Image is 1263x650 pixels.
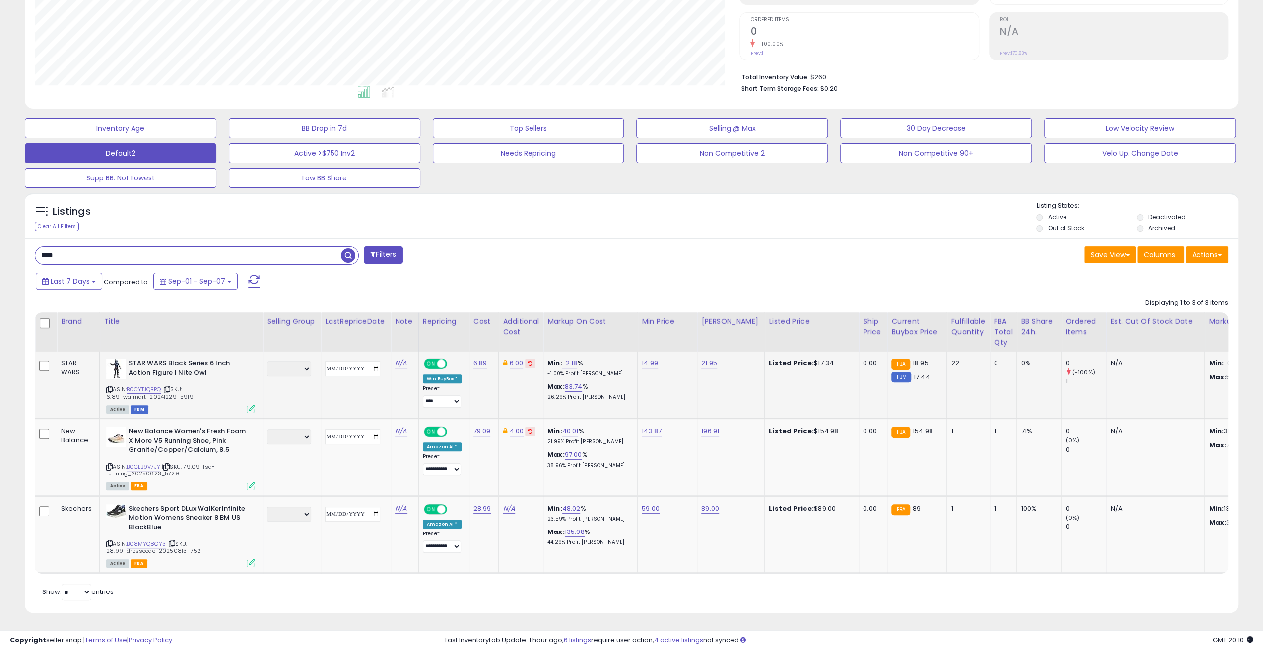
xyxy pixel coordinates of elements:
[913,504,921,513] span: 89
[1110,427,1197,436] p: N/A
[446,360,462,368] span: OFF
[547,359,630,377] div: %
[131,482,147,490] span: FBA
[565,450,582,460] a: 97.00
[473,316,495,327] div: Cost
[106,540,202,555] span: | SKU: 28.99_dresscode_20250813_7521
[106,405,129,414] span: All listings currently available for purchase on Amazon
[1000,26,1228,39] h2: N/A
[1148,213,1186,221] label: Deactivated
[562,426,579,436] a: 40.01
[104,316,259,327] div: Title
[840,118,1032,138] button: 30 Day Decrease
[547,462,630,469] p: 38.96% Profit [PERSON_NAME]
[433,143,624,163] button: Needs Repricing
[769,358,814,368] b: Listed Price:
[547,527,565,536] b: Max:
[840,143,1032,163] button: Non Competitive 90+
[106,463,215,477] span: | SKU: 79.09_lsd-running_20250623_5729
[741,73,808,81] b: Total Inventory Value:
[543,312,638,352] th: The percentage added to the cost of goods (COGS) that forms the calculator for Min & Max prices.
[325,316,387,327] div: LastRepriceDate
[1072,368,1095,376] small: (-100%)
[473,358,487,368] a: 6.89
[642,316,693,327] div: Min Price
[473,504,491,514] a: 28.99
[503,316,539,337] div: Additional Cost
[1036,201,1238,211] p: Listing States:
[1209,372,1226,382] strong: Max:
[701,504,719,514] a: 89.00
[565,527,585,537] a: 135.98
[755,40,783,48] small: -100.00%
[913,426,933,436] span: 154.98
[547,450,630,469] div: %
[636,118,828,138] button: Selling @ Max
[547,370,630,377] p: -1.00% Profit [PERSON_NAME]
[267,316,317,327] div: Selling Group
[423,520,462,529] div: Amazon AI *
[503,504,515,514] a: N/A
[25,168,216,188] button: Supp BB. Not Lowest
[106,359,255,412] div: ASIN:
[1144,250,1175,260] span: Columns
[321,312,391,352] th: CSV column name: cust_attr_4_LastRepriceDate
[1048,224,1084,232] label: Out of Stock
[1209,518,1226,527] strong: Max:
[769,426,814,436] b: Listed Price:
[129,359,249,380] b: STAR WARS Black Series 6 Inch Action Figure | Nite Owl
[994,359,1009,368] div: 0
[547,539,630,546] p: 44.29% Profit [PERSON_NAME]
[53,205,91,219] h5: Listings
[1186,246,1228,263] button: Actions
[106,427,255,489] div: ASIN:
[636,143,828,163] button: Non Competitive 2
[547,382,565,391] b: Max:
[395,504,407,514] a: N/A
[1209,426,1224,436] strong: Min:
[1209,440,1226,450] strong: Max:
[701,358,717,368] a: 21.95
[951,359,982,368] div: 22
[994,316,1013,348] div: FBA Total Qty
[769,359,851,368] div: $17.34
[1084,246,1136,263] button: Save View
[106,559,129,568] span: All listings currently available for purchase on Amazon
[423,531,462,553] div: Preset:
[61,504,92,513] div: Skechers
[769,316,855,327] div: Listed Price
[1021,316,1057,337] div: BB Share 24h.
[891,359,910,370] small: FBA
[36,273,102,290] button: Last 7 Days
[1145,298,1228,308] div: Displaying 1 to 3 of 3 items
[131,405,148,414] span: FBM
[229,118,420,138] button: BB Drop in 7d
[25,143,216,163] button: Default2
[547,426,562,436] b: Min:
[168,276,225,286] span: Sep-01 - Sep-07
[1021,359,1054,368] div: 0%
[510,358,524,368] a: 6.00
[127,385,161,394] a: B0CYTJQBPQ
[510,426,524,436] a: 4.00
[891,504,910,515] small: FBA
[446,505,462,513] span: OFF
[547,316,633,327] div: Markup on Cost
[25,118,216,138] button: Inventory Age
[104,277,149,287] span: Compared to:
[951,316,985,337] div: Fulfillable Quantity
[425,505,437,513] span: ON
[229,143,420,163] button: Active >$750 Inv2
[951,427,982,436] div: 1
[891,372,911,382] small: FBM
[769,504,851,513] div: $89.00
[547,427,630,445] div: %
[1000,17,1228,23] span: ROI
[562,358,578,368] a: -2.18
[425,428,437,436] span: ON
[562,504,581,514] a: 48.02
[423,453,462,475] div: Preset:
[1044,143,1236,163] button: Velo Up. Change Date
[1065,504,1106,513] div: 0
[106,504,255,567] div: ASIN:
